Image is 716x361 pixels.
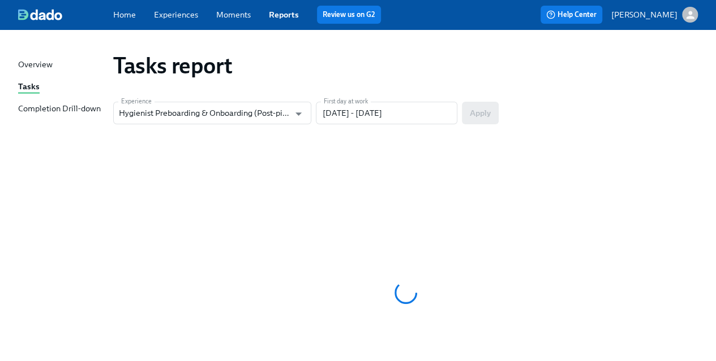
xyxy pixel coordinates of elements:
[154,10,198,20] a: Experiences
[18,81,104,94] a: Tasks
[113,10,136,20] a: Home
[216,10,251,20] a: Moments
[18,81,40,94] div: Tasks
[541,6,602,24] button: Help Center
[18,9,62,20] img: dado
[269,10,299,20] a: Reports
[113,52,232,79] h1: Tasks report
[317,6,381,24] button: Review us on G2
[18,9,113,20] a: dado
[18,59,53,72] div: Overview
[546,9,597,20] span: Help Center
[18,103,101,116] div: Completion Drill-down
[18,59,104,72] a: Overview
[323,9,375,20] a: Review us on G2
[611,9,678,20] p: [PERSON_NAME]
[18,103,104,116] a: Completion Drill-down
[290,105,307,123] button: Open
[611,7,698,23] button: [PERSON_NAME]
